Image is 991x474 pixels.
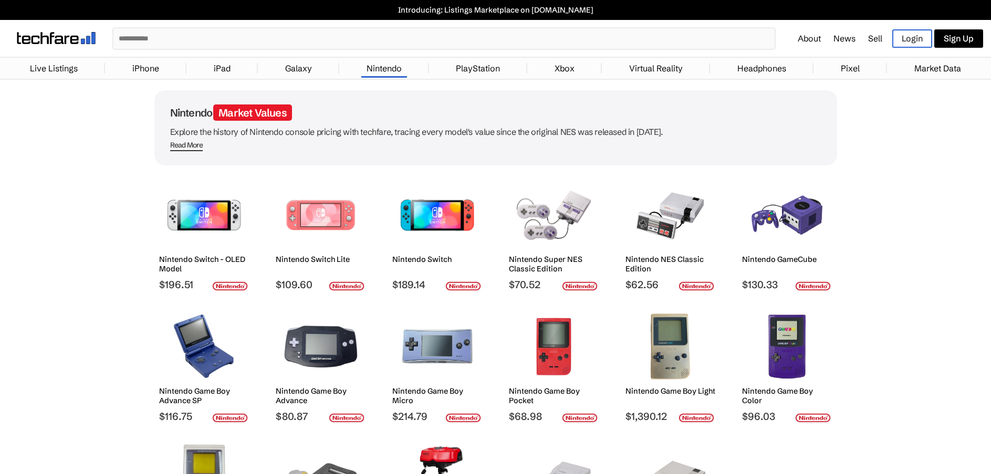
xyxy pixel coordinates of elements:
a: Xbox [549,58,580,79]
img: Nintendo Game Boy Color [750,313,824,381]
img: nintendo-logo [329,413,364,423]
a: Nintendo Switch (OLED Model) Nintendo Switch - OLED Model $196.51 nintendo-logo [154,176,254,291]
img: Nintendo GameCube [750,181,824,249]
h2: Nintendo Switch - OLED Model [159,255,249,273]
span: $196.51 [159,278,249,291]
img: Nintendo Switch (OLED Model) [167,181,241,249]
h2: Nintendo NES Classic Edition [625,255,715,273]
a: Nintendo Game Boy Advance SP Nintendo Game Boy Advance $80.87 nintendo-logo [271,308,371,423]
a: Introducing: Listings Marketplace on [DOMAIN_NAME] [5,5,986,15]
div: Read More [170,141,203,150]
h2: Nintendo Game Boy Light [625,386,715,396]
span: Market Values [213,104,292,121]
img: techfare logo [17,32,96,44]
span: $116.75 [159,410,249,423]
a: Nintendo Game Boy Light Nintendo Game Boy Light $1,390.12 nintendo-logo [621,308,721,423]
a: Nintendo Switch Lite Nintendo Switch Lite $109.60 nintendo-logo [271,176,371,291]
a: iPhone [127,58,164,79]
a: Market Data [909,58,966,79]
span: $96.03 [742,410,832,423]
h1: Nintendo [170,106,821,119]
img: Nintendo Switch [400,181,474,249]
h2: Nintendo Super NES Classic Edition [509,255,599,273]
img: nintendo-logo [212,413,248,423]
a: Nintendo [361,58,407,79]
a: Nintendo GameCube Nintendo GameCube $130.33 nintendo-logo [737,176,837,291]
a: News [833,33,856,44]
span: $62.56 [625,278,715,291]
span: $68.98 [509,410,599,423]
a: Live Listings [25,58,83,79]
img: Nintendo NES Classic Edition [633,181,707,249]
img: Nintendo Super NES Classic Edition [517,181,591,249]
a: Nintendo Game Boy Advance SP Nintendo Game Boy Advance SP $116.75 nintendo-logo [154,308,254,423]
img: Nintendo Game Boy Advance SP [167,313,241,381]
a: Nintendo Game Boy Color Nintendo Game Boy Color $96.03 nintendo-logo [737,308,837,423]
h2: Nintendo Switch Lite [276,255,366,264]
img: Nintendo Game Boy Advance SP [284,313,358,381]
a: Sell [868,33,882,44]
img: nintendo-logo [679,281,714,291]
img: nintendo-logo [562,281,598,291]
img: Nintendo Game Boy Pocket [517,313,591,381]
span: $70.52 [509,278,599,291]
h2: Nintendo Game Boy Color [742,386,832,405]
img: Nintendo Game Boy Light [633,313,707,381]
img: nintendo-logo [212,281,248,291]
img: Nintendo Switch Lite [284,181,358,249]
a: Nintendo Game Boy Pocket Nintendo Game Boy Pocket $68.98 nintendo-logo [504,308,604,423]
a: Pixel [836,58,865,79]
a: Login [892,29,932,48]
p: Explore the history of Nintendo console pricing with techfare, tracing every model's value since ... [170,124,821,139]
h2: Nintendo Game Boy Pocket [509,386,599,405]
span: $80.87 [276,410,366,423]
h2: Nintendo GameCube [742,255,832,264]
a: Nintendo Super NES Classic Edition Nintendo Super NES Classic Edition $70.52 nintendo-logo [504,176,604,291]
a: PlayStation [451,58,505,79]
a: Nintendo Game Boy Micro Nintendo Game Boy Micro $214.79 nintendo-logo [388,308,487,423]
img: nintendo-logo [329,281,364,291]
a: Sign Up [934,29,983,48]
span: $109.60 [276,278,366,291]
span: $1,390.12 [625,410,715,423]
img: nintendo-logo [795,413,831,423]
h2: Nintendo Game Boy Advance SP [159,386,249,405]
img: nintendo-logo [562,413,598,423]
span: Read More [170,141,203,151]
span: $130.33 [742,278,832,291]
img: nintendo-logo [445,413,481,423]
h2: Nintendo Game Boy Micro [392,386,482,405]
span: $214.79 [392,410,482,423]
img: nintendo-logo [795,281,831,291]
a: Nintendo Switch Nintendo Switch $189.14 nintendo-logo [388,176,487,291]
a: Virtual Reality [624,58,688,79]
a: Headphones [732,58,791,79]
img: nintendo-logo [679,413,714,423]
a: Nintendo NES Classic Edition Nintendo NES Classic Edition $62.56 nintendo-logo [621,176,721,291]
h2: Nintendo Switch [392,255,482,264]
a: About [798,33,821,44]
img: nintendo-logo [445,281,481,291]
a: iPad [208,58,236,79]
a: Galaxy [280,58,317,79]
h2: Nintendo Game Boy Advance [276,386,366,405]
span: $189.14 [392,278,482,291]
img: Nintendo Game Boy Micro [400,313,474,381]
